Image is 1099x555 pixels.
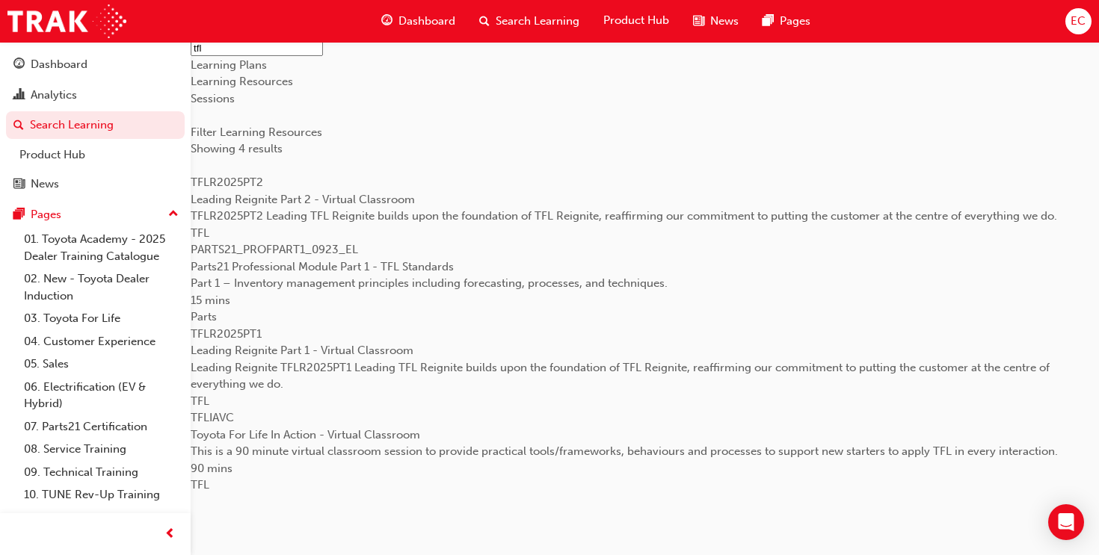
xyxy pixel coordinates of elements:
a: 07. Parts21 Certification [18,415,185,438]
span: guage-icon [13,58,25,72]
span: TFLR2025PT1 [191,327,262,341]
span: Leading Reignite Part 2 - Virtual Classroom [191,193,415,206]
span: Part 1 – Inventory management principles including forecasting, processes, and techniques. [191,276,668,290]
a: Search Learning [6,111,185,139]
button: EC [1065,8,1092,34]
span: up-icon [168,205,179,224]
a: PARTS21_PROFPART1_0923_ELParts21 Professional Module Part 1 - TFL StandardsPart 1 – Inventory man... [191,241,1099,326]
a: News [6,170,185,198]
span: TFL [191,393,209,410]
span: EC [1071,13,1086,30]
a: 09. Technical Training [18,461,185,484]
span: Learning Resources [191,75,293,88]
span: TFL [191,477,209,494]
a: TFLIAVCToyota For Life In Action - Virtual ClassroomThis is a 90 minute virtual classroom session... [191,409,1099,494]
div: Analytics [31,87,77,104]
a: All Pages [18,506,185,530]
span: Pages [780,13,810,30]
a: search-iconSearch Learning [467,6,591,37]
a: Dashboard [6,51,185,78]
button: DashboardAnalyticsSearch LearningProduct HubNews [6,48,185,201]
a: SessionsSessions [191,90,1099,108]
a: TFLR2025PT2Leading Reignite Part 2 - Virtual ClassroomTFLR2025PT2 Leading TFL Reignite builds upo... [191,174,1099,241]
span: TFLR2025PT2 [191,176,263,189]
div: Pages [31,206,61,223]
a: guage-iconDashboard [369,6,467,37]
a: 08. Service Training [18,438,185,461]
a: 05. Sales [18,353,185,376]
div: News [31,176,59,193]
a: pages-iconPages [751,6,822,37]
button: Pages [6,201,185,229]
a: TFLR2025PT1Leading Reignite Part 1 - Virtual ClassroomLeading Reignite TFLR2025PT1 Leading TFL Re... [191,326,1099,410]
div: Dashboard [31,56,87,73]
span: pages-icon [13,208,25,222]
span: Toyota For Life In Action - Virtual Classroom [191,428,420,441]
input: Search... [191,40,323,56]
span: Learning Plans [191,58,267,72]
a: 04. Customer Experience [18,330,185,353]
img: Trak [7,4,126,38]
span: PARTS21_PROFPART1_0923_EL [191,243,358,256]
span: search-icon [13,119,24,132]
span: Product Hub [603,12,669,29]
a: news-iconNews [681,6,751,37]
span: Search Learning [496,13,579,30]
a: 01. Toyota Academy - 2025 Dealer Training Catalogue [18,228,185,267]
span: Dashboard [398,13,455,30]
div: Product Hub [19,146,85,164]
span: Parts21 Professional Module Part 1 - TFL Standards [191,260,454,273]
a: Product Hub [6,142,185,168]
div: 90 mins [191,460,1099,477]
span: TFLR2025PT2 Leading TFL Reignite builds upon the foundation of TFL Reignite, reaffirming our comm... [191,209,1057,223]
span: Showing 4 results [191,142,283,155]
span: Leading Reignite TFLR2025PT1 Leading TFL Reignite builds upon the foundation of TFL Reignite, rea... [191,361,1050,391]
div: Open Intercom Messenger [1048,504,1084,540]
a: 03. Toyota For Life [18,307,185,330]
span: news-icon [13,178,25,191]
span: This is a 90 minute virtual classroom session to provide practical tools/frameworks, behaviours a... [191,444,1058,458]
a: 06. Electrification (EV & Hybrid) [18,376,185,415]
span: Parts [191,308,217,326]
span: news-icon [693,12,704,31]
a: Learning ResourcesLearning Resources [191,73,1099,90]
span: Leading Reignite Part 1 - Virtual Classroom [191,344,413,357]
div: 15 mins [191,292,1099,309]
span: pages-icon [763,12,774,31]
span: search-icon [479,12,490,31]
a: Learning PlansLearning Plans [191,57,1099,74]
span: guage-icon [381,12,392,31]
span: Filter Learning Resources [191,125,322,139]
span: prev-icon [164,525,176,544]
a: 10. TUNE Rev-Up Training [18,483,185,506]
span: News [710,13,739,30]
a: 02. New - Toyota Dealer Induction [18,267,185,307]
span: Sessions [191,92,235,105]
a: car-iconProduct Hub [591,6,681,35]
a: Analytics [6,81,185,109]
span: chart-icon [13,89,25,102]
span: TFL [191,225,209,242]
span: TFLIAVC [191,411,234,424]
